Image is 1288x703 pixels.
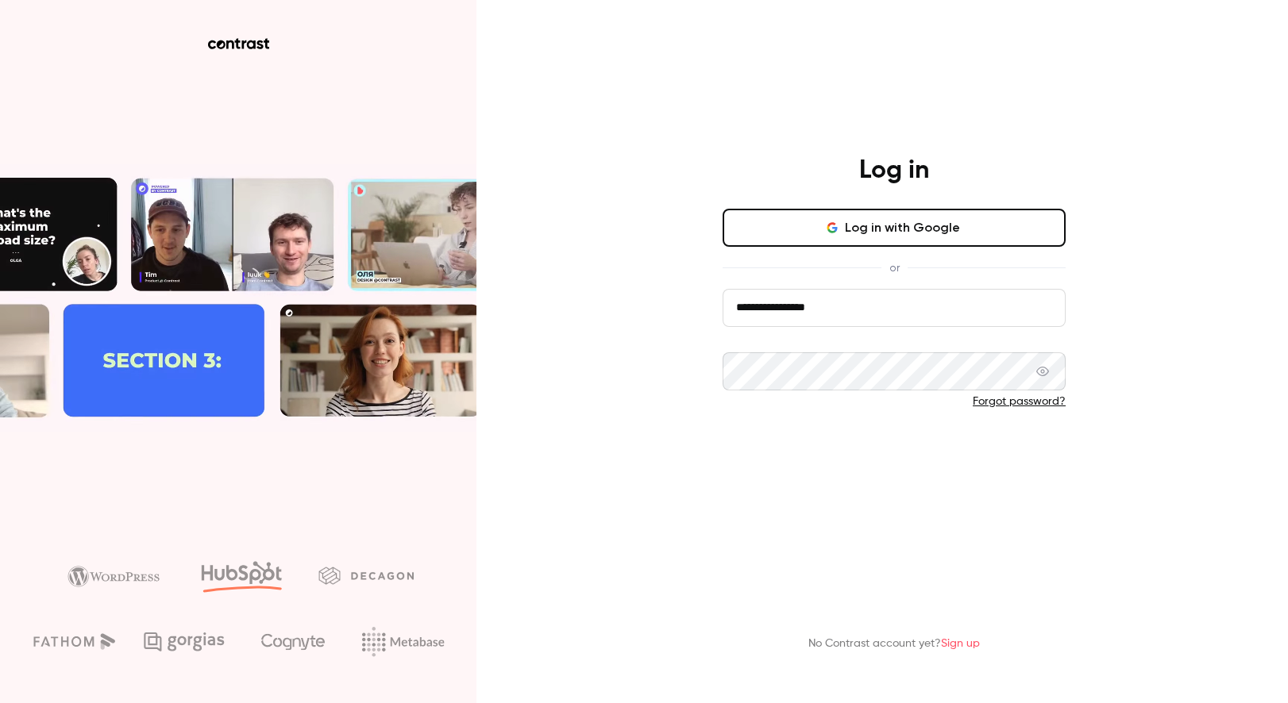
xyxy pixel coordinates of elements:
p: No Contrast account yet? [808,636,980,652]
span: or [881,259,908,276]
a: Sign up [941,638,980,649]
img: decagon [318,567,414,584]
button: Log in with Google [723,209,1066,247]
button: Log in [723,435,1066,473]
a: Forgot password? [973,396,1066,407]
h4: Log in [859,155,929,186]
